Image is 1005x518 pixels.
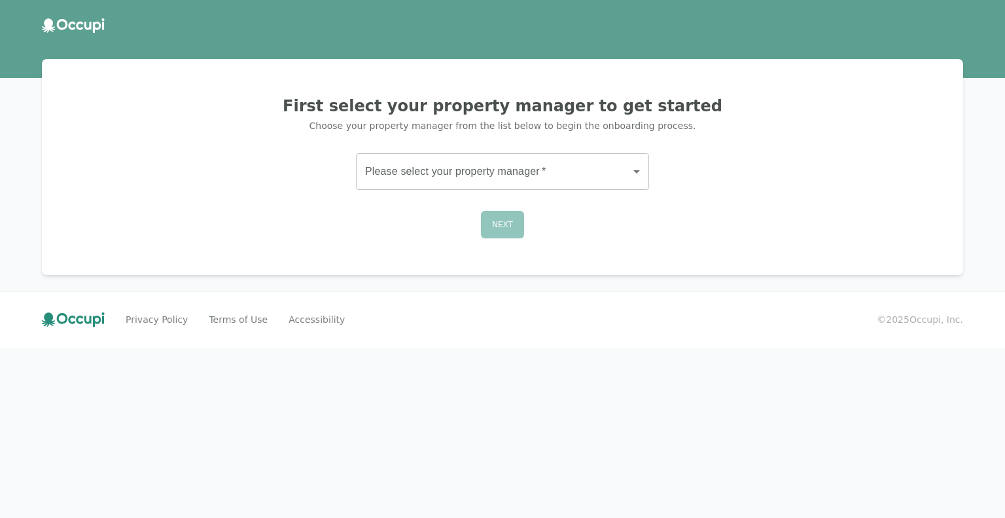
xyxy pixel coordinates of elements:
small: © 2025 Occupi, Inc. [877,313,963,326]
a: Terms of Use [209,313,268,326]
a: Accessibility [289,313,345,326]
a: Privacy Policy [126,313,188,326]
h2: First select your property manager to get started [58,96,947,117]
p: Choose your property manager from the list below to begin the onboarding process. [58,119,947,132]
